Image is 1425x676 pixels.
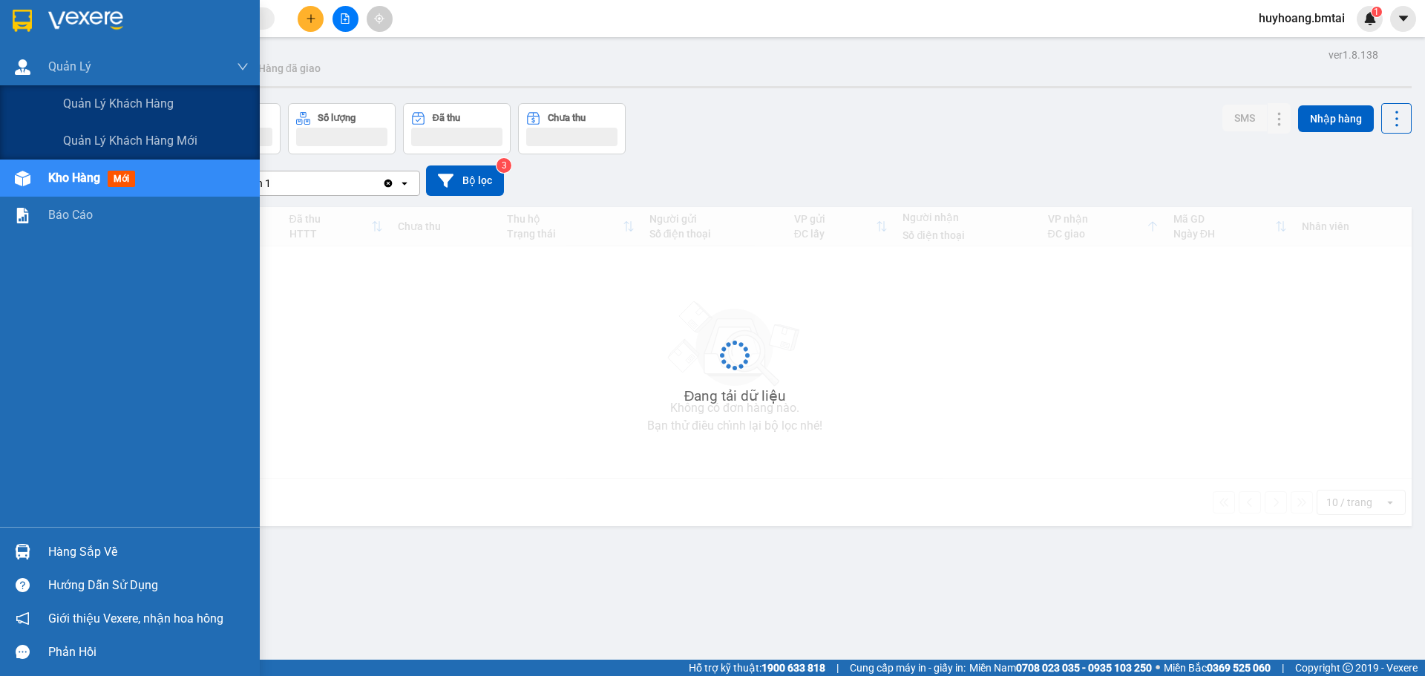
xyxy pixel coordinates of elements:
div: Đã thu [433,113,460,123]
svg: open [399,177,410,189]
button: Hàng đã giao [246,50,332,86]
sup: 1 [1372,7,1382,17]
span: down [237,61,249,73]
span: ⚪️ [1156,665,1160,671]
span: Báo cáo [48,206,93,224]
img: solution-icon [15,208,30,223]
span: Giới thiệu Vexere, nhận hoa hồng [48,609,223,628]
span: caret-down [1397,12,1410,25]
button: Số lượng [288,103,396,154]
div: Hướng dẫn sử dụng [48,574,249,597]
span: Quản lý khách hàng mới [63,131,197,150]
button: plus [298,6,324,32]
button: Bộ lọc [426,165,504,196]
button: Chưa thu [518,103,626,154]
img: warehouse-icon [15,544,30,559]
button: SMS [1222,105,1267,131]
img: warehouse-icon [15,171,30,186]
input: Selected Quận 1. [272,176,274,191]
span: notification [16,611,30,626]
span: Quản Lý [48,57,91,76]
img: icon-new-feature [1363,12,1377,25]
div: Số lượng [318,113,356,123]
span: huyhoang.bmtai [1247,9,1357,27]
button: file-add [332,6,358,32]
span: aim [374,13,384,24]
span: Cung cấp máy in - giấy in: [850,660,966,676]
div: ver 1.8.138 [1329,47,1378,63]
strong: 1900 633 818 [761,662,825,674]
span: | [836,660,839,676]
span: Quản lý khách hàng [63,94,174,113]
button: aim [367,6,393,32]
span: 1 [1374,7,1379,17]
button: Nhập hàng [1298,105,1374,132]
span: Hỗ trợ kỹ thuật: [689,660,825,676]
span: question-circle [16,578,30,592]
span: mới [108,171,135,187]
button: caret-down [1390,6,1416,32]
span: plus [306,13,316,24]
div: Hàng sắp về [48,541,249,563]
span: Miền Bắc [1164,660,1271,676]
svg: Clear value [382,177,394,189]
span: copyright [1343,663,1353,673]
div: Phản hồi [48,641,249,663]
button: Đã thu [403,103,511,154]
img: warehouse-icon [15,59,30,75]
span: | [1282,660,1284,676]
img: logo-vxr [13,10,32,32]
div: Đang tải dữ liệu [684,385,786,407]
span: Kho hàng [48,171,100,185]
span: message [16,645,30,659]
span: Miền Nam [969,660,1152,676]
div: Chưa thu [548,113,586,123]
strong: 0369 525 060 [1207,662,1271,674]
strong: 0708 023 035 - 0935 103 250 [1016,662,1152,674]
sup: 3 [497,158,511,173]
span: file-add [340,13,350,24]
